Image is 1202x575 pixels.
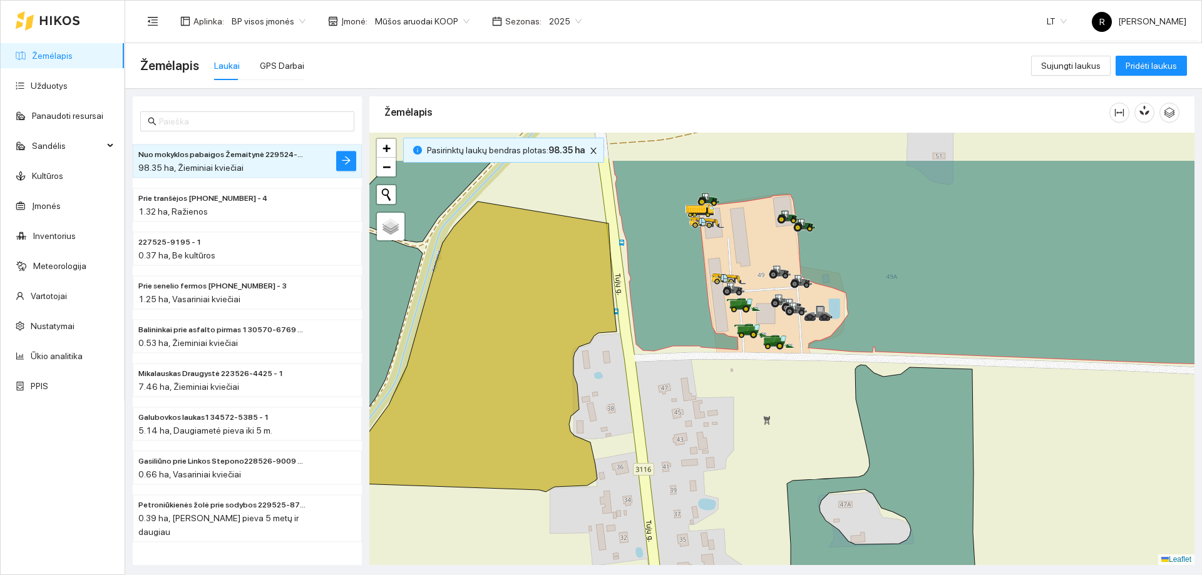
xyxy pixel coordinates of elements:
[586,143,601,158] button: close
[383,140,391,156] span: +
[140,56,199,76] span: Žemėlapis
[1031,61,1111,71] a: Sujungti laukus
[1126,59,1177,73] span: Pridėti laukus
[377,185,396,204] button: Initiate a new search
[180,16,190,26] span: layout
[159,114,347,128] input: Paieška
[375,12,470,31] span: Mūšos aruodai KOOP
[32,133,103,158] span: Sandėlis
[427,143,585,157] span: Pasirinktų laukų bendras plotas :
[138,206,208,216] span: 1.32 ha, Ražienos
[148,117,157,126] span: search
[32,201,61,211] a: Įmonės
[413,146,422,155] span: info-circle
[140,9,165,34] button: menu-fold
[138,469,241,479] span: 0.66 ha, Vasariniai kviečiai
[33,231,76,241] a: Inventorius
[1116,56,1187,76] button: Pridėti laukus
[1110,108,1129,118] span: column-width
[377,213,404,240] a: Layers
[1109,103,1129,123] button: column-width
[377,139,396,158] a: Zoom in
[383,159,391,175] span: −
[138,193,267,205] span: Prie tranšėjos (2) 227525-7721 - 4
[1092,16,1186,26] span: [PERSON_NAME]
[31,321,74,331] a: Nustatymai
[505,14,542,28] span: Sezonas :
[384,94,1109,130] div: Žemėlapis
[138,382,239,392] span: 7.46 ha, Žieminiai kviečiai
[341,155,351,167] span: arrow-right
[1041,59,1101,73] span: Sujungti laukus
[32,111,103,121] a: Panaudoti resursai
[31,381,48,391] a: PPIS
[138,294,240,304] span: 1.25 ha, Vasariniai kviečiai
[138,513,299,537] span: 0.39 ha, [PERSON_NAME] pieva 5 metų ir daugiau
[138,163,244,173] span: 98.35 ha, Žieminiai kviečiai
[548,145,585,155] b: 98.35 ha
[31,81,68,91] a: Užduotys
[32,51,73,61] a: Žemėlapis
[492,16,502,26] span: calendar
[1116,61,1187,71] a: Pridėti laukus
[138,237,202,249] span: 227525-9195 - 1
[138,425,272,435] span: 5.14 ha, Daugiametė pieva iki 5 m.
[587,146,600,155] span: close
[232,12,306,31] span: BP visos įmonės
[138,250,215,260] span: 0.37 ha, Be kultūros
[147,16,158,27] span: menu-fold
[1031,56,1111,76] button: Sujungti laukus
[138,412,269,424] span: Galubovkos laukas134572-5385 - 1
[31,291,67,301] a: Vartotojai
[1161,555,1191,564] a: Leaflet
[336,151,356,171] button: arrow-right
[32,171,63,181] a: Kultūros
[138,325,306,337] span: Balininkai prie asfalto pirmas 130570-6769 - 2
[341,14,367,28] span: Įmonė :
[31,351,83,361] a: Ūkio analitika
[1047,12,1067,31] span: LT
[138,369,284,380] span: Mikalauskas Draugystė 223526-4425 - 1
[1099,12,1105,32] span: R
[193,14,224,28] span: Aplinka :
[138,456,306,468] span: Gasiliūno prie Linkos Stepono228526-9009 - 2
[549,12,582,31] span: 2025
[328,16,338,26] span: shop
[214,59,240,73] div: Laukai
[138,150,306,161] span: Nuo mokyklos pabaigos Žemaitynė 229524-1533 - 1
[138,281,287,293] span: Prie senelio fermos (2) 228526-9009 - 3
[260,59,304,73] div: GPS Darbai
[33,261,86,271] a: Meteorologija
[377,158,396,176] a: Zoom out
[138,500,306,512] span: Petroniūkienės žolė prie sodybos 229525-8758 - 3
[138,338,238,348] span: 0.53 ha, Žieminiai kviečiai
